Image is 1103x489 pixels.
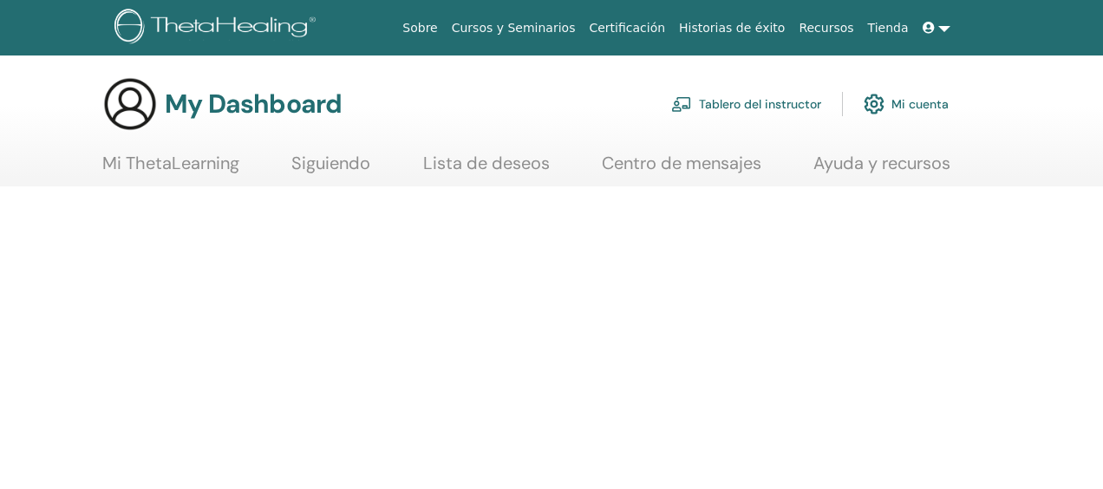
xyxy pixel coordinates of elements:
[102,153,239,186] a: Mi ThetaLearning
[671,85,821,123] a: Tablero del instructor
[102,76,158,132] img: generic-user-icon.jpg
[671,96,692,112] img: chalkboard-teacher.svg
[861,12,916,44] a: Tienda
[602,153,761,186] a: Centro de mensajes
[395,12,444,44] a: Sobre
[445,12,583,44] a: Cursos y Seminarios
[114,9,322,48] img: logo.png
[165,88,342,120] h3: My Dashboard
[423,153,550,186] a: Lista de deseos
[291,153,370,186] a: Siguiendo
[792,12,860,44] a: Recursos
[864,89,884,119] img: cog.svg
[582,12,672,44] a: Certificación
[813,153,950,186] a: Ayuda y recursos
[672,12,792,44] a: Historias de éxito
[864,85,949,123] a: Mi cuenta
